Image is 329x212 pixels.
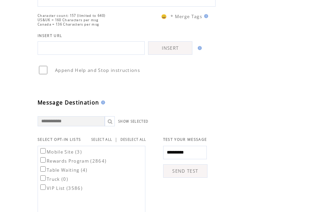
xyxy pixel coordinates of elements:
[202,14,208,18] img: help.gif
[196,46,202,50] img: help.gif
[38,137,81,142] span: SELECT OPT-IN LISTS
[118,119,148,124] a: SHOW SELECTED
[39,167,88,173] label: Table Waiting (4)
[40,175,46,181] input: Truck (0)
[40,166,46,172] input: Table Waiting (4)
[40,157,46,163] input: Rewards Program (2864)
[91,137,112,142] a: SELECT ALL
[38,22,99,27] span: Canada = 136 Characters per msg
[55,67,140,73] span: Append Help and Stop instructions
[38,33,62,38] span: INSERT URL
[39,176,68,182] label: Truck (0)
[148,41,192,55] a: INSERT
[163,137,207,142] span: TEST YOUR MESSAGE
[39,158,106,164] label: Rewards Program (2864)
[99,100,105,104] img: help.gif
[39,149,82,155] label: Mobile Site (3)
[161,13,167,19] span: 😀
[121,137,146,142] a: DESELECT ALL
[40,184,46,190] input: VIP List (3586)
[38,99,99,106] span: Message Destination
[39,185,83,191] label: VIP List (3586)
[163,164,207,178] a: SEND TEST
[38,13,105,18] span: Character count: 157 (limited to 640)
[38,18,98,22] span: US&UK = 160 Characters per msg
[40,148,46,154] input: Mobile Site (3)
[171,13,202,19] span: * Merge Tags
[115,136,117,142] span: |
